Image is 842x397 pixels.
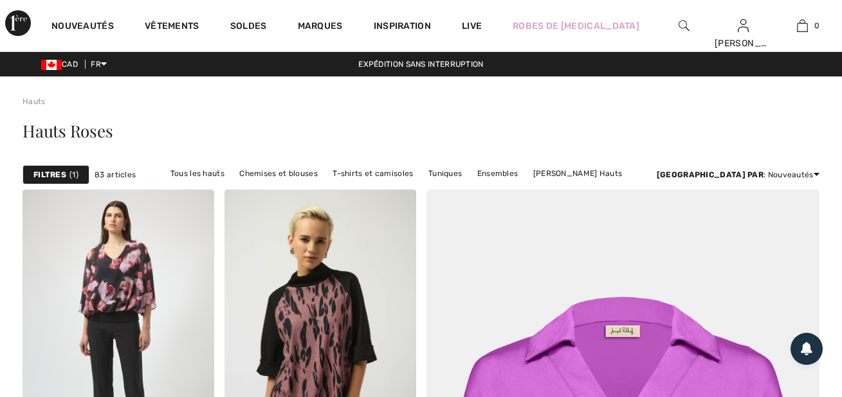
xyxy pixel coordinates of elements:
strong: Filtres [33,169,66,181]
a: Hauts [23,97,46,106]
img: recherche [679,18,690,33]
span: FR [91,60,107,69]
span: Hauts Roses [23,119,113,142]
a: Tous les hauts [164,165,231,182]
a: Hauts noirs [348,182,405,198]
a: Ensembles [471,165,525,182]
div: [PERSON_NAME] [715,37,773,50]
a: 0 [773,18,831,33]
img: Mon panier [797,18,808,33]
span: Inspiration [374,21,431,34]
a: T-shirts et camisoles [326,165,419,182]
img: 1ère Avenue [5,10,31,36]
a: Se connecter [738,19,749,31]
a: Hauts [PERSON_NAME] [407,182,509,198]
a: Chemises et blouses [233,165,324,182]
a: Marques [298,21,343,34]
a: [PERSON_NAME] Hauts [527,165,629,182]
span: 83 articles [95,169,136,181]
a: Soldes [230,21,267,34]
span: 1 [69,169,78,181]
div: : Nouveautés [657,169,819,181]
span: CAD [41,60,83,69]
span: 0 [814,20,819,31]
a: Robes de [MEDICAL_DATA] [513,19,639,33]
img: Mes infos [738,18,749,33]
a: Tuniques [422,165,468,182]
a: Nouveautés [51,21,114,34]
a: Vêtements [145,21,199,34]
a: Live [462,19,482,33]
img: Canadian Dollar [41,60,62,70]
a: Hauts blancs [283,182,346,198]
strong: [GEOGRAPHIC_DATA] par [657,170,764,179]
